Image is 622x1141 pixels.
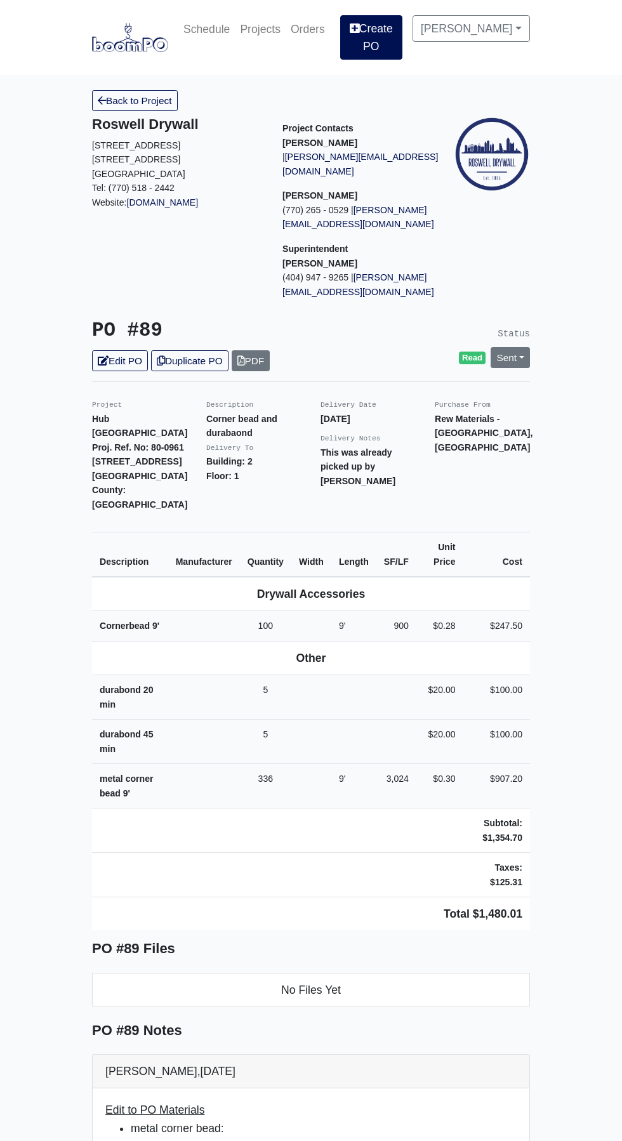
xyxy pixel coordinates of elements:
strong: [PERSON_NAME] [282,138,357,148]
img: boomPO [92,23,168,52]
span: Edit to PO Materials [105,1104,204,1116]
a: PDF [232,350,270,371]
strong: This was already picked up by [PERSON_NAME] [321,447,395,486]
strong: Cornerbead [100,621,159,631]
p: (770) 265 - 0529 | [282,203,454,232]
p: [STREET_ADDRESS] [92,138,263,153]
h5: PO #89 Files [92,940,530,957]
td: $20.00 [416,720,463,764]
strong: durabond 45 min [100,729,153,754]
th: Quantity [240,532,291,577]
td: 3,024 [376,764,416,808]
span: 9' [123,788,130,798]
span: 9' [152,621,159,631]
b: Other [296,652,326,664]
td: $100.00 [463,720,530,764]
th: Cost [463,532,530,577]
th: Unit Price [416,532,463,577]
p: [GEOGRAPHIC_DATA] [92,167,263,181]
small: Status [498,329,530,339]
td: 5 [240,675,291,720]
a: [PERSON_NAME][EMAIL_ADDRESS][DOMAIN_NAME] [282,272,434,297]
span: 9' [339,621,346,631]
strong: Hub [GEOGRAPHIC_DATA] [92,414,187,439]
th: Description [92,532,168,577]
a: [PERSON_NAME][EMAIL_ADDRESS][DOMAIN_NAME] [282,205,434,230]
b: Drywall Accessories [257,588,366,600]
span: [DATE] [201,1065,235,1078]
td: $100.00 [463,675,530,720]
strong: Corner bead and durabaond [206,414,277,439]
strong: metal corner bead [100,774,154,798]
a: Back to Project [92,90,178,111]
td: 100 [240,611,291,642]
p: | [282,150,454,178]
small: Delivery Notes [321,435,381,442]
p: Rew Materials - [GEOGRAPHIC_DATA], [GEOGRAPHIC_DATA] [435,412,530,455]
strong: Proj. Ref. No: 80-0961 [92,442,184,452]
th: Width [291,532,331,577]
a: Edit PO [92,350,148,371]
a: Create PO [340,15,402,60]
td: $0.30 [416,764,463,808]
strong: Building: 2 [206,456,253,466]
small: Project [92,401,122,409]
h5: PO #89 Notes [92,1022,530,1039]
strong: [STREET_ADDRESS] [92,456,182,466]
td: 900 [376,611,416,642]
p: [STREET_ADDRESS] [92,152,263,167]
td: $20.00 [416,675,463,720]
th: Manufacturer [168,532,240,577]
td: Subtotal: $1,354.70 [463,808,530,853]
a: [PERSON_NAME] [413,15,530,42]
a: Orders [286,15,330,43]
span: 9' [339,774,346,784]
td: Total $1,480.01 [92,897,530,931]
a: Sent [491,347,530,368]
li: No Files Yet [92,973,530,1007]
span: Read [459,352,486,364]
p: Tel: (770) 518 - 2442 [92,181,263,195]
th: SF/LF [376,532,416,577]
strong: [DATE] [321,414,350,424]
a: Schedule [178,15,235,43]
p: (404) 947 - 9265 | [282,270,454,299]
span: Project Contacts [282,123,354,133]
td: $0.28 [416,611,463,642]
strong: [GEOGRAPHIC_DATA] [92,471,187,481]
small: Delivery Date [321,401,376,409]
div: Website: [92,116,263,209]
strong: [PERSON_NAME] [282,258,357,268]
td: 5 [240,720,291,764]
a: [DOMAIN_NAME] [127,197,199,208]
td: 336 [240,764,291,808]
span: Superintendent [282,244,348,254]
td: Taxes: $125.31 [463,853,530,897]
td: $907.20 [463,764,530,808]
strong: Floor: 1 [206,471,239,481]
h5: Roswell Drywall [92,116,263,133]
small: Delivery To [206,444,253,452]
strong: durabond 20 min [100,685,153,709]
a: Projects [235,15,286,43]
a: Duplicate PO [151,350,228,371]
small: Purchase From [435,401,491,409]
strong: County: [GEOGRAPHIC_DATA] [92,485,187,510]
strong: [PERSON_NAME] [282,190,357,201]
h3: PO #89 [92,319,301,343]
td: $247.50 [463,611,530,642]
small: Description [206,401,253,409]
th: Length [331,532,376,577]
a: [PERSON_NAME][EMAIL_ADDRESS][DOMAIN_NAME] [282,152,438,176]
div: [PERSON_NAME], [93,1055,529,1088]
